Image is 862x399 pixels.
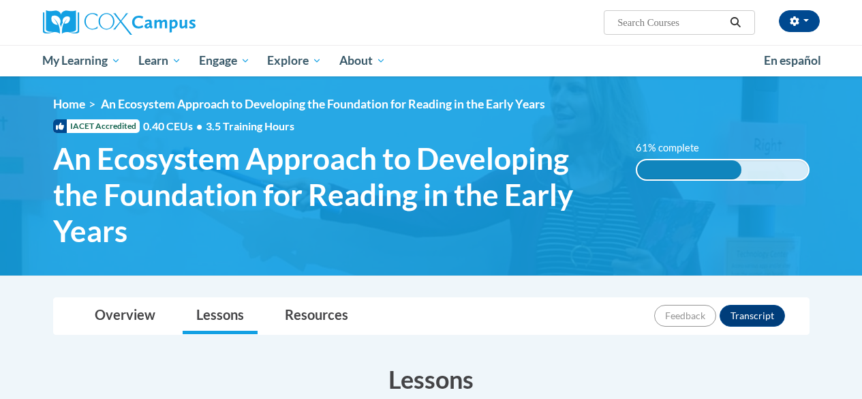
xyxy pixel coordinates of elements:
span: 0.40 CEUs [143,119,206,134]
span: En español [764,53,821,68]
div: 61% complete [637,160,741,179]
a: En español [755,46,830,75]
span: Learn [138,53,181,69]
span: About [339,53,386,69]
a: My Learning [34,45,130,76]
a: Learn [129,45,190,76]
button: Account Settings [779,10,820,32]
span: Explore [267,53,322,69]
button: Feedback [654,305,716,327]
button: Search [725,14,745,31]
img: Cox Campus [43,10,196,35]
span: IACET Accredited [53,119,140,133]
a: Explore [258,45,330,76]
a: Overview [81,298,169,334]
span: • [196,119,202,132]
span: Engage [199,53,250,69]
span: An Ecosystem Approach to Developing the Foundation for Reading in the Early Years [101,97,545,111]
a: Cox Campus [43,10,288,35]
a: Resources [271,298,362,334]
span: My Learning [42,53,121,69]
h3: Lessons [53,362,810,396]
div: Main menu [33,45,830,76]
span: 3.5 Training Hours [206,119,294,132]
a: Engage [190,45,259,76]
span: An Ecosystem Approach to Developing the Foundation for Reading in the Early Years [53,141,615,248]
button: Transcript [720,305,785,327]
input: Search Courses [616,14,725,31]
a: Home [53,97,85,111]
a: Lessons [183,298,258,334]
a: About [330,45,395,76]
label: 61% complete [636,141,714,156]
